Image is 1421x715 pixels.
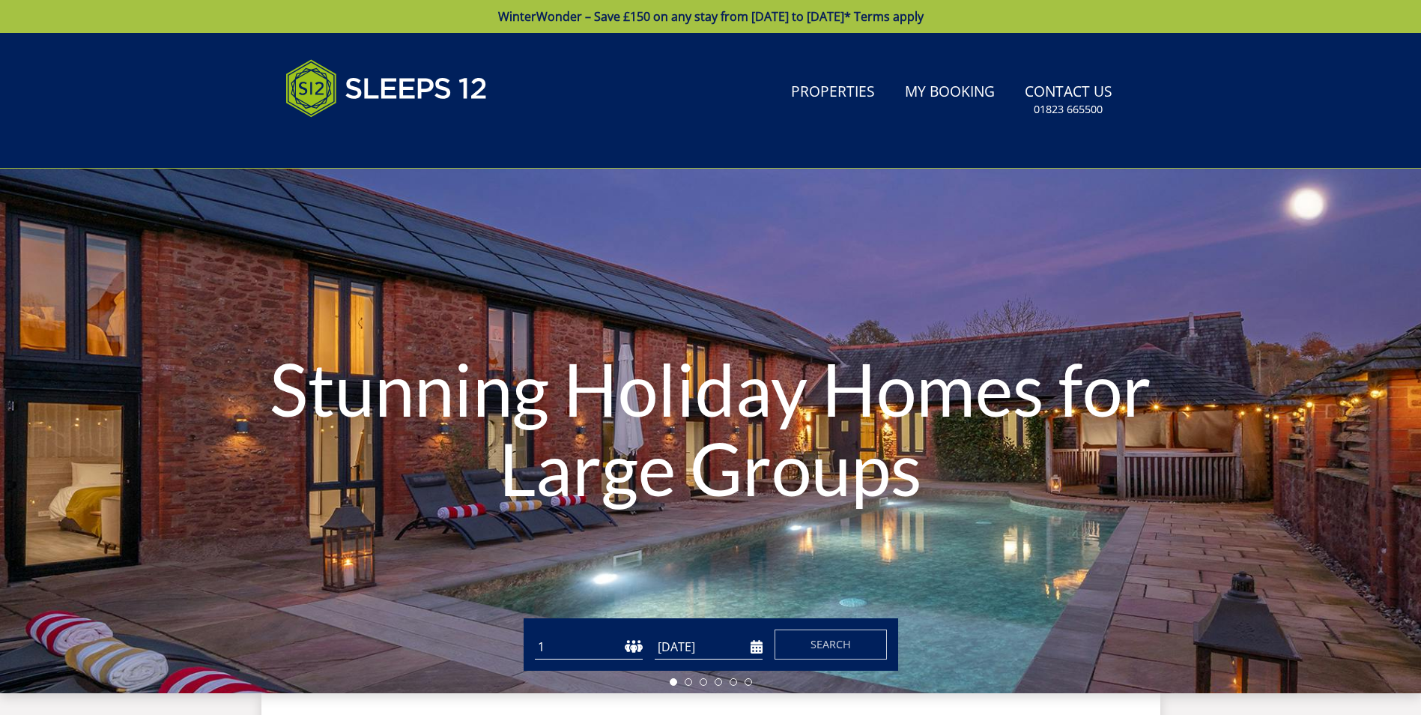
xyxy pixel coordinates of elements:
[899,76,1001,109] a: My Booking
[785,76,881,109] a: Properties
[1034,102,1103,117] small: 01823 665500
[213,319,1208,537] h1: Stunning Holiday Homes for Large Groups
[775,630,887,660] button: Search
[278,135,435,148] iframe: Customer reviews powered by Trustpilot
[285,51,488,126] img: Sleeps 12
[1019,76,1118,124] a: Contact Us01823 665500
[811,637,851,651] span: Search
[655,635,763,660] input: Arrival Date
